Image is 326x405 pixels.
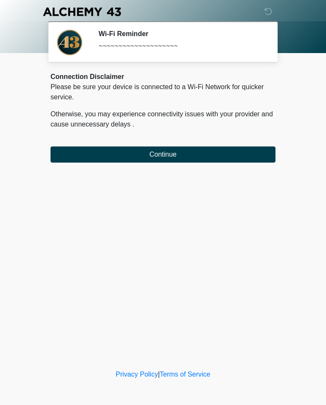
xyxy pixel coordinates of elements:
a: Privacy Policy [116,371,158,378]
p: Please be sure your device is connected to a Wi-Fi Network for quicker service. [51,82,275,102]
img: Alchemy 43 Logo [42,6,122,17]
p: Otherwise, you may experience connectivity issues with your provider and cause unnecessary delays . [51,109,275,129]
div: Connection Disclaimer [51,72,275,82]
a: Terms of Service [160,371,210,378]
div: ~~~~~~~~~~~~~~~~~~~~ [98,41,263,51]
button: Continue [51,146,275,163]
a: | [158,371,160,378]
h2: Wi-Fi Reminder [98,30,263,38]
img: Agent Avatar [57,30,82,55]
